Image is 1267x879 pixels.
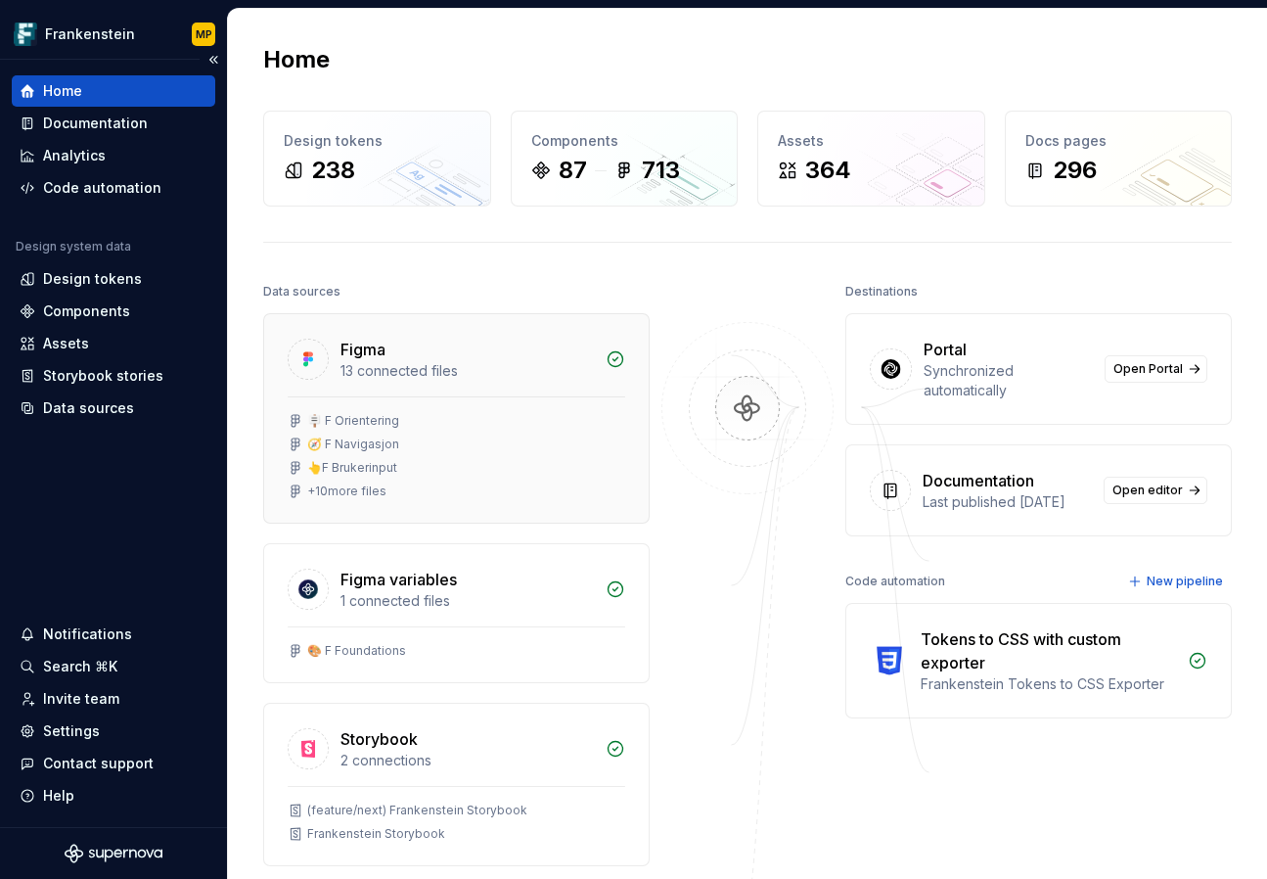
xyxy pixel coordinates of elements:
a: Storybook2 connections(feature/next) Frankenstein StorybookFrankenstein Storybook [263,703,650,866]
a: Components87713 [511,111,739,207]
div: Assets [778,131,965,151]
button: Notifications [12,619,215,650]
img: d720e2f0-216c-474b-bea5-031157028467.png [14,23,37,46]
div: Last published [DATE] [923,492,1092,512]
div: Frankenstein [45,24,135,44]
div: Synchronized automatically [924,361,1093,400]
div: 13 connected files [340,361,594,381]
div: Code automation [43,178,161,198]
div: Design tokens [284,131,471,151]
div: 🪧 F Orientering [307,413,399,429]
a: Open Portal [1105,355,1207,383]
a: Storybook stories [12,360,215,392]
div: Documentation [923,469,1034,492]
div: 🎨 F Foundations [307,643,406,659]
div: Components [531,131,718,151]
div: Storybook [340,727,418,751]
div: Design tokens [43,269,142,289]
div: Storybook stories [43,366,163,386]
div: Destinations [845,278,918,305]
div: Data sources [43,398,134,418]
div: Figma [340,338,385,361]
a: Settings [12,716,215,747]
a: Documentation [12,108,215,139]
div: 👆F Brukerinput [307,460,397,476]
a: Docs pages296 [1005,111,1233,207]
button: New pipeline [1122,568,1232,595]
div: 238 [311,155,355,186]
button: Collapse sidebar [200,46,227,73]
div: Figma variables [340,568,457,591]
a: Figma13 connected files🪧 F Orientering🧭 F Navigasjon👆F Brukerinput+10more files [263,313,650,524]
div: Home [43,81,82,101]
span: Open Portal [1113,361,1183,377]
span: Open editor [1112,483,1183,498]
a: Assets364 [757,111,985,207]
div: Documentation [43,114,148,133]
div: Assets [43,334,89,353]
a: Invite team [12,683,215,715]
div: Notifications [43,625,132,644]
a: Home [12,75,215,107]
button: Contact support [12,748,215,779]
div: Search ⌘K [43,657,117,676]
div: Frankenstein Storybook [307,826,445,842]
div: Docs pages [1025,131,1212,151]
div: + 10 more files [307,484,386,499]
div: 364 [805,155,851,186]
a: Code automation [12,172,215,204]
div: 296 [1053,155,1097,186]
div: 1 connected files [340,591,594,611]
div: Invite team [43,689,119,709]
a: Assets [12,328,215,359]
button: FrankensteinMP [4,13,223,55]
button: Search ⌘K [12,651,215,682]
div: Design system data [16,239,131,254]
div: 87 [559,155,587,186]
svg: Supernova Logo [65,844,162,863]
div: 713 [642,155,680,186]
div: Portal [924,338,967,361]
div: Settings [43,721,100,741]
div: Data sources [263,278,340,305]
div: MP [196,26,212,42]
a: Open editor [1104,477,1207,504]
div: Contact support [43,754,154,773]
div: 🧭 F Navigasjon [307,437,399,452]
button: Help [12,780,215,811]
a: Components [12,296,215,327]
span: New pipeline [1147,574,1223,589]
a: Design tokens [12,263,215,295]
div: Analytics [43,146,106,165]
div: Code automation [845,568,945,595]
a: Figma variables1 connected files🎨 F Foundations [263,543,650,683]
h2: Home [263,44,330,75]
a: Data sources [12,393,215,424]
a: Analytics [12,140,215,171]
div: Frankenstein Tokens to CSS Exporter [921,674,1176,694]
div: 2 connections [340,751,594,770]
div: Tokens to CSS with custom exporter [921,627,1176,674]
div: Components [43,301,130,321]
div: (feature/next) Frankenstein Storybook [307,803,527,818]
div: Help [43,786,74,806]
a: Design tokens238 [263,111,491,207]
